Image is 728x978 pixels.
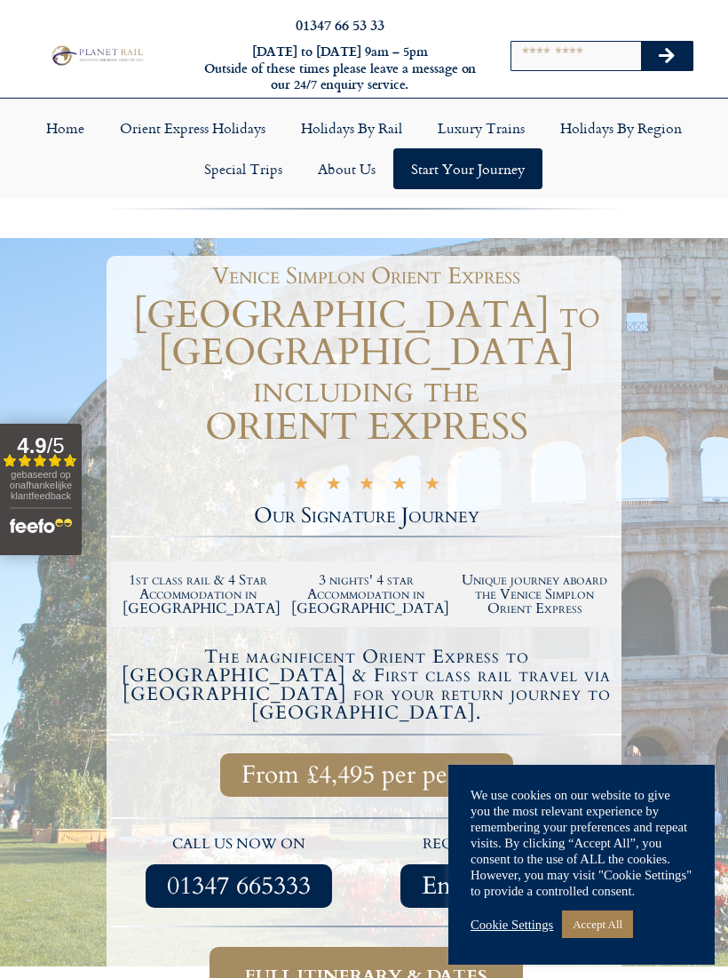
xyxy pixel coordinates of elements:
[114,648,619,722] h4: The magnificent Orient Express to [GEOGRAPHIC_DATA] & First class rail travel via [GEOGRAPHIC_DAT...
[296,14,384,35] a: 01347 66 53 33
[120,833,358,856] p: call us now on
[102,107,283,148] a: Orient Express Holidays
[146,864,332,908] a: 01347 665333
[199,44,481,93] h6: [DATE] to [DATE] 9am – 5pm Outside of these times please leave a message on our 24/7 enquiry serv...
[167,875,311,897] span: 01347 665333
[291,573,442,616] h2: 3 nights' 4 star Accommodation in [GEOGRAPHIC_DATA]
[326,478,342,495] i: ★
[392,478,408,495] i: ★
[420,107,542,148] a: Luxury Trains
[293,475,440,495] div: 5/5
[359,478,375,495] i: ★
[123,573,273,616] h2: 1st class rail & 4 Star Accommodation in [GEOGRAPHIC_DATA]
[641,42,692,70] button: Search
[471,787,692,899] div: We use cookies on our website to give you the most relevant experience by remembering your prefer...
[471,917,553,933] a: Cookie Settings
[422,875,566,897] span: Enquire Now
[111,297,621,446] h1: [GEOGRAPHIC_DATA] to [GEOGRAPHIC_DATA] including the ORIENT EXPRESS
[459,573,610,616] h2: Unique journey aboard the Venice Simplon Orient Express
[393,148,542,189] a: Start your Journey
[48,44,146,68] img: Planet Rail Train Holidays Logo
[300,148,393,189] a: About Us
[542,107,700,148] a: Holidays by Region
[283,107,420,148] a: Holidays by Rail
[120,265,613,288] h1: Venice Simplon Orient Express
[111,505,621,527] h2: Our Signature Journey
[293,478,309,495] i: ★
[220,753,513,797] a: From £4,495 per person
[186,148,300,189] a: Special Trips
[562,910,633,938] a: Accept All
[376,833,613,856] p: request a quote
[9,107,719,189] nav: Menu
[241,764,492,786] span: From £4,495 per person
[28,107,102,148] a: Home
[424,478,440,495] i: ★
[400,864,588,908] a: Enquire Now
